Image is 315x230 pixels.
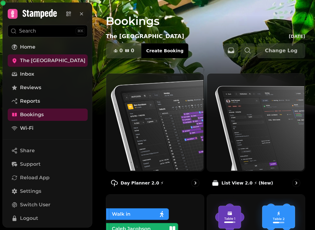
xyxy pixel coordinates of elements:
span: 0 [131,48,134,53]
img: Day Planner 2.0 ⚡ [106,73,203,171]
p: [DATE] [289,33,305,39]
svg: go to [293,180,299,186]
a: Day Planner 2.0 ⚡Day Planner 2.0 ⚡ [106,73,204,192]
span: Reload App [20,174,50,181]
button: Support [8,158,88,170]
span: Wi-Fi [20,125,34,132]
span: Reports [20,97,40,105]
a: Settings [8,185,88,197]
span: Inbox [20,70,34,78]
span: Settings [20,188,41,195]
span: Switch User [20,201,50,208]
span: Create Booking [146,49,183,53]
button: 00 [106,43,142,58]
p: Search [19,27,36,35]
a: Home [8,41,88,53]
div: ⌘K [76,28,85,34]
a: Inbox [8,68,88,80]
span: Change Log [265,48,297,53]
span: 0 [119,48,123,53]
span: Bookings [20,111,44,118]
svg: go to [192,180,198,186]
p: List View 2.0 ⚡ (New) [221,180,273,186]
span: Reviews [20,84,41,91]
button: Logout [8,212,88,224]
button: Change Log [257,43,305,58]
span: Home [20,43,35,51]
button: Share [8,145,88,157]
button: Switch User [8,199,88,211]
a: Bookings [8,109,88,121]
button: Reload App [8,172,88,184]
a: List View 2.0 ⚡ (New)List View 2.0 ⚡ (New) [207,73,305,192]
span: Logout [20,215,38,222]
a: The [GEOGRAPHIC_DATA] [8,54,88,67]
span: The [GEOGRAPHIC_DATA] [20,57,86,64]
p: Day Planner 2.0 ⚡ [121,180,164,186]
a: Reports [8,95,88,107]
img: List View 2.0 ⚡ (New) [206,73,304,171]
a: Reviews [8,81,88,94]
button: Search⌘K [8,25,88,37]
p: The [GEOGRAPHIC_DATA] [106,32,184,41]
button: Create Booking [141,43,188,58]
a: Wi-Fi [8,122,88,134]
span: Share [20,147,35,154]
span: Support [20,161,41,168]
